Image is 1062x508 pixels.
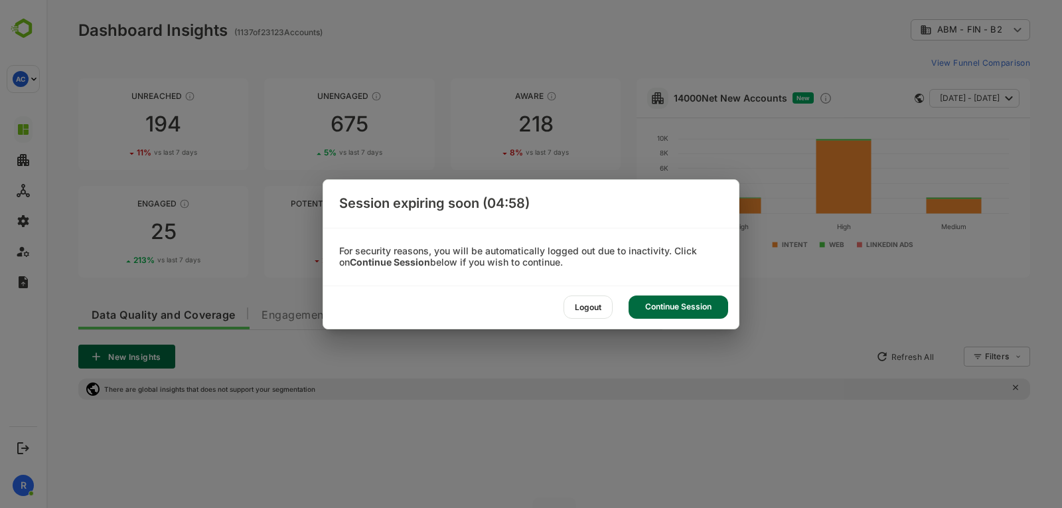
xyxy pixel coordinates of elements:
[824,346,893,367] button: Refresh All
[613,164,622,172] text: 6K
[218,114,388,135] div: 675
[32,21,181,40] div: Dashboard Insights
[479,255,522,265] span: vs last 7 days
[323,246,739,268] div: For security reasons, you will be automatically logged out due to inactivity. Click on below if y...
[32,78,202,170] a: UnreachedThese accounts have not been engaged with for a defined time period19411%vs last 7 days
[32,221,202,242] div: 25
[404,91,574,101] div: Aware
[295,255,339,265] span: vs last 7 days
[218,78,388,170] a: UnengagedThese accounts have not shown enough engagement and need nurturing6755%vs last 7 days
[530,199,541,209] div: These accounts have open opportunities which might be at any of the Sales Stages
[350,256,430,268] b: Continue Session
[215,310,281,321] span: Engagement
[293,147,336,157] span: vs last 7 days
[891,25,956,35] span: ABM - FIN - B2
[463,255,522,265] div: 0 %
[363,310,475,321] span: Potential Opportunity
[111,255,154,265] span: vs last 7 days
[501,310,525,321] span: Deal
[629,296,728,319] div: Continue Session
[939,351,962,361] div: Filters
[404,221,574,242] div: 17
[895,222,920,230] text: Medium
[879,52,984,73] button: View Funnel Comparison
[627,92,741,104] a: 14000Net New Accounts
[463,147,522,157] div: 8 %
[352,199,362,209] div: These accounts are MQAs and can be passed on to Inside Sales
[218,199,388,209] div: Potential Opportunity
[32,199,202,209] div: Engaged
[90,147,151,157] div: 11 %
[613,149,622,157] text: 8K
[613,179,622,187] text: 4K
[613,194,622,202] text: 2K
[552,310,603,321] span: Customer
[404,199,574,209] div: Active Opportunity
[618,209,622,216] text: 0
[108,147,151,157] span: vs last 7 days
[404,78,574,170] a: AwareThese accounts have just entered the buying cycle and need further nurturing2188%vs last 7 days
[883,89,973,108] button: [DATE] - [DATE]
[218,91,388,101] div: Unengaged
[275,255,339,265] div: 27 %
[277,147,336,157] div: 5 %
[873,24,962,36] div: ABM - FIN - B2
[307,310,337,321] span: Intent
[404,186,574,278] a: Active OpportunityThese accounts have open opportunities which might be at any of the Sales Stage...
[937,345,984,369] div: Filters
[864,17,984,43] div: ABM - FIN - B2
[868,94,877,103] div: This card does not support filter and segments
[325,91,335,102] div: These accounts have not shown enough engagement and need nurturing
[479,147,522,157] span: vs last 7 days
[500,91,510,102] div: These accounts have just entered the buying cycle and need further nurturing
[218,221,388,242] div: 8
[133,199,143,209] div: These accounts are warm, further nurturing would qualify them to MQAs
[672,222,702,231] text: Very High
[32,186,202,278] a: EngagedThese accounts are warm, further nurturing would qualify them to MQAs25213%vs last 7 days
[611,134,622,142] text: 10K
[32,345,129,369] button: New Insights
[323,180,739,228] div: Session expiring soon (04:58)
[188,27,276,37] ag: ( 1137 of 23123 Accounts)
[58,385,269,393] p: There are global insights that does not support your segmentation
[32,91,202,101] div: Unreached
[32,114,202,135] div: 194
[893,90,953,107] span: [DATE] - [DATE]
[45,310,189,321] span: Data Quality and Coverage
[87,255,154,265] div: 213 %
[791,222,804,231] text: High
[750,94,763,102] span: New
[773,92,786,105] div: Discover new ICP-fit accounts showing engagement — via intent surges, anonymous website visits, L...
[564,296,613,319] div: Logout
[404,114,574,135] div: 218
[218,186,388,278] a: Potential OpportunityThese accounts are MQAs and can be passed on to Inside Sales827%vs last 7 days
[138,91,149,102] div: These accounts have not been engaged with for a defined time period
